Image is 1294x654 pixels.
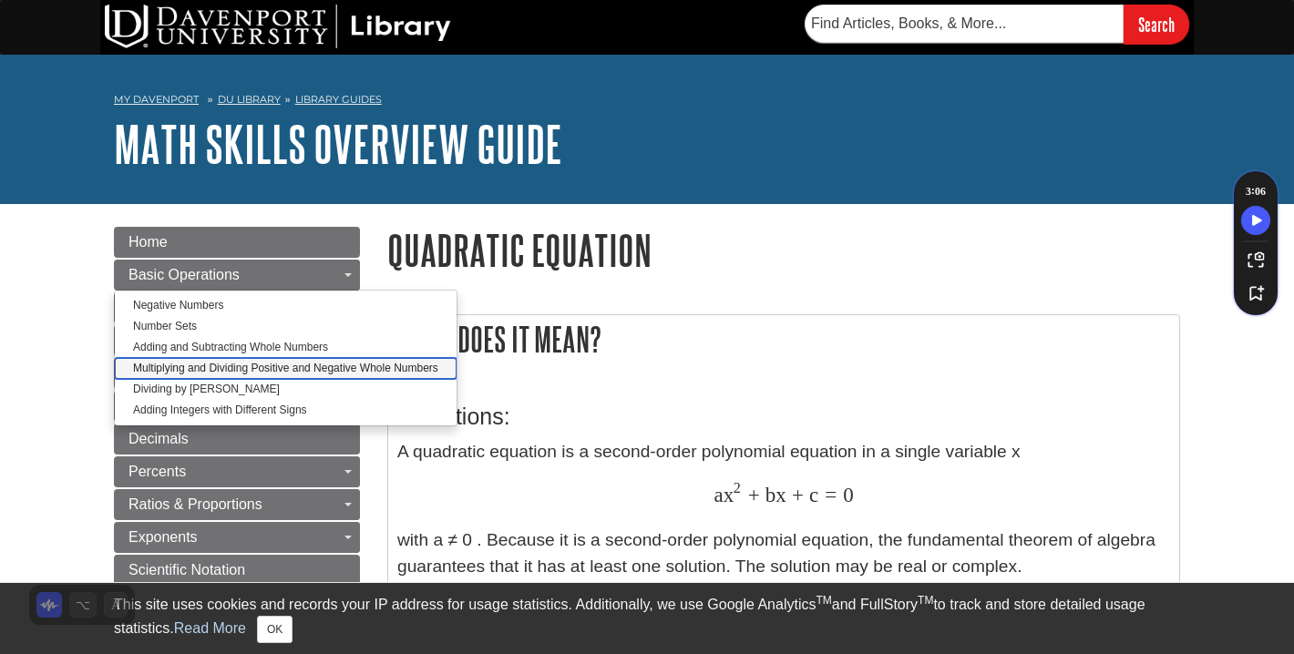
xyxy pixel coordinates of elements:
[114,456,360,487] a: Percents
[128,234,168,250] span: Home
[115,379,457,400] a: Dividing by [PERSON_NAME]
[128,529,198,545] span: Exponents
[115,358,457,379] a: Multiplying and Dividing Positive and Negative Whole Numbers
[114,92,199,107] a: My Davenport
[128,267,240,282] span: Basic Operations
[397,439,1170,580] p: A quadratic equation is a second-order polynomial equation in a single variable x with a ≠ 0 . Be...
[114,489,360,520] a: Ratios & Proportions
[128,431,189,446] span: Decimals
[775,483,786,506] span: x
[816,594,831,607] sup: TM
[174,620,246,636] a: Read More
[115,295,457,316] a: Negative Numbers
[734,479,741,496] span: 2
[295,93,382,106] a: Library Guides
[1124,5,1189,44] input: Search
[805,5,1124,43] input: Find Articles, Books, & More...
[114,116,562,172] a: Math Skills Overview Guide
[743,483,760,506] span: +
[114,522,360,553] a: Exponents
[128,562,245,577] span: Scientific Notation
[837,483,854,506] span: 0
[114,424,360,455] a: Decimals
[257,616,293,643] button: Close
[115,316,457,337] a: Number Sets
[114,555,360,586] a: Scientific Notation
[115,400,457,421] a: Adding Integers with Different Signs
[397,404,1170,430] h3: Definitions:
[114,227,360,258] a: Home
[760,483,776,506] span: b
[387,227,1180,273] h1: Quadratic Equation
[714,483,723,506] span: a
[114,87,1180,117] nav: breadcrumb
[786,483,804,506] span: +
[114,260,360,291] a: Basic Operations
[128,496,262,512] span: Ratios & Proportions
[388,315,1179,363] h2: What does it mean?
[105,5,451,48] img: DU Library
[918,594,933,607] sup: TM
[724,483,734,506] span: x
[128,464,186,479] span: Percents
[818,483,837,506] span: =
[114,594,1180,643] div: This site uses cookies and records your IP address for usage statistics. Additionally, we use Goo...
[115,337,457,358] a: Adding and Subtracting Whole Numbers
[804,483,818,506] span: c
[218,93,281,106] a: DU Library
[805,5,1189,44] form: Searches DU Library's articles, books, and more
